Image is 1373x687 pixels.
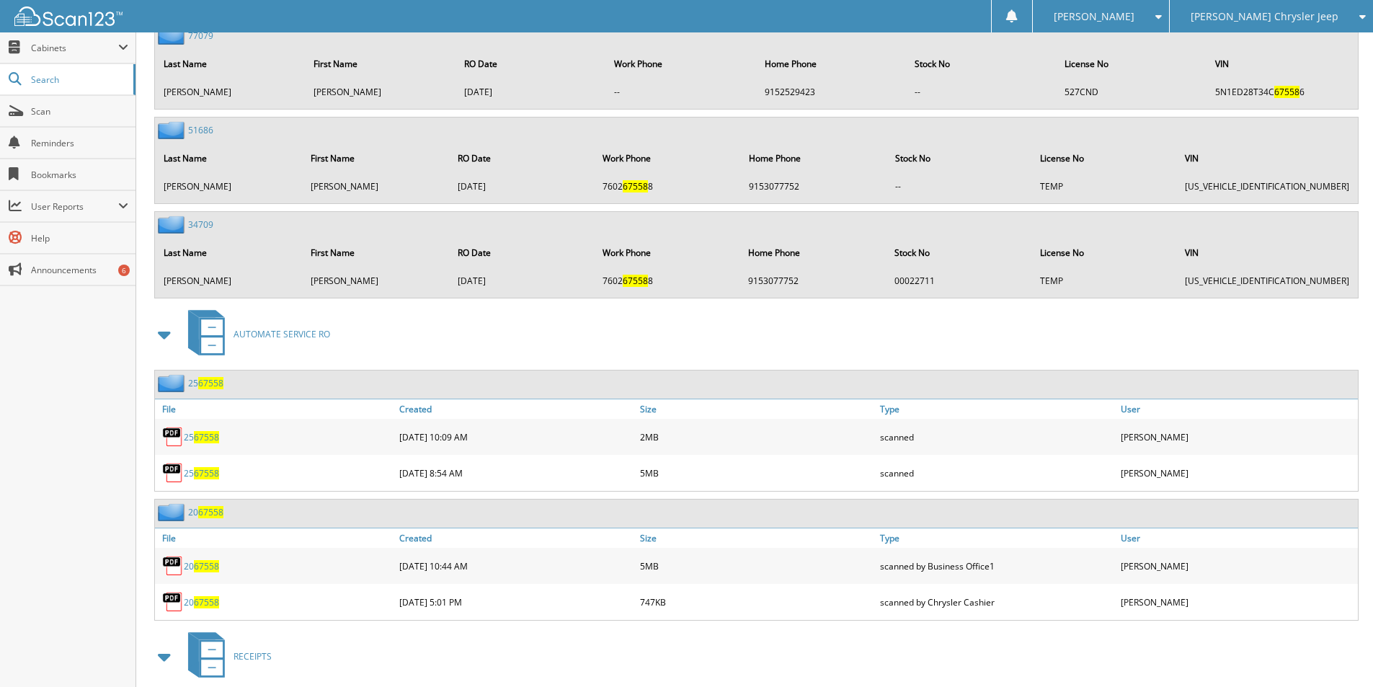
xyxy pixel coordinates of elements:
[184,560,219,572] a: 2067558
[907,49,1056,79] th: Stock No
[595,174,740,198] td: 7602 8
[31,264,128,276] span: Announcements
[1208,80,1356,104] td: 5N1ED28T34C 6
[636,458,877,487] div: 5MB
[396,458,636,487] div: [DATE] 8:54 AM
[156,49,305,79] th: Last Name
[636,422,877,451] div: 2MB
[450,269,594,293] td: [DATE]
[303,174,449,198] td: [PERSON_NAME]
[31,232,128,244] span: Help
[888,174,1031,198] td: --
[595,143,740,173] th: Work Phone
[876,528,1117,548] a: Type
[158,503,188,521] img: folder2.png
[1301,618,1373,687] iframe: Chat Widget
[595,238,740,267] th: Work Phone
[450,174,594,198] td: [DATE]
[1117,422,1358,451] div: [PERSON_NAME]
[623,180,648,192] span: 67558
[636,551,877,580] div: 5MB
[887,269,1031,293] td: 00022711
[1178,269,1356,293] td: [US_VEHICLE_IDENTIFICATION_NUMBER]
[876,422,1117,451] div: scanned
[1178,143,1356,173] th: VIN
[155,528,396,548] a: File
[118,265,130,276] div: 6
[303,143,449,173] th: First Name
[184,596,219,608] a: 2067558
[907,80,1056,104] td: --
[457,80,605,104] td: [DATE]
[457,49,605,79] th: RO Date
[234,650,272,662] span: RECEIPTS
[162,462,184,484] img: PDF.png
[636,528,877,548] a: Size
[757,80,906,104] td: 9152529423
[1033,143,1176,173] th: License No
[888,143,1031,173] th: Stock No
[188,377,223,389] a: 2567558
[31,169,128,181] span: Bookmarks
[396,399,636,419] a: Created
[31,74,126,86] span: Search
[1033,269,1176,293] td: TEMP
[396,588,636,616] div: [DATE] 5:01 PM
[184,467,219,479] a: 2567558
[194,596,219,608] span: 67558
[162,426,184,448] img: PDF.png
[303,238,449,267] th: First Name
[188,30,213,42] a: 77079
[234,328,330,340] span: AUTOMATE SERVICE RO
[1178,174,1356,198] td: [US_VEHICLE_IDENTIFICATION_NUMBER]
[194,560,219,572] span: 67558
[1117,528,1358,548] a: User
[158,216,188,234] img: folder2.png
[1274,86,1299,98] span: 67558
[162,591,184,613] img: PDF.png
[607,80,755,104] td: --
[741,238,886,267] th: Home Phone
[162,555,184,577] img: PDF.png
[198,377,223,389] span: 67558
[396,528,636,548] a: Created
[1117,458,1358,487] div: [PERSON_NAME]
[14,6,123,26] img: scan123-logo-white.svg
[396,422,636,451] div: [DATE] 10:09 AM
[155,399,396,419] a: File
[156,174,302,198] td: [PERSON_NAME]
[1033,238,1176,267] th: License No
[636,399,877,419] a: Size
[876,551,1117,580] div: scanned by Business Office1
[1057,80,1206,104] td: 527CND
[1117,588,1358,616] div: [PERSON_NAME]
[636,588,877,616] div: 747KB
[31,42,118,54] span: Cabinets
[1178,238,1356,267] th: VIN
[156,238,302,267] th: Last Name
[876,588,1117,616] div: scanned by Chrysler Cashier
[306,49,455,79] th: First Name
[158,374,188,392] img: folder2.png
[156,143,302,173] th: Last Name
[194,467,219,479] span: 67558
[156,269,302,293] td: [PERSON_NAME]
[303,269,449,293] td: [PERSON_NAME]
[396,551,636,580] div: [DATE] 10:44 AM
[1117,399,1358,419] a: User
[1117,551,1358,580] div: [PERSON_NAME]
[194,431,219,443] span: 67558
[179,628,272,685] a: RECEIPTS
[742,174,887,198] td: 9153077752
[188,218,213,231] a: 34709
[188,506,223,518] a: 2067558
[31,200,118,213] span: User Reports
[184,431,219,443] a: 2567558
[1033,174,1176,198] td: TEMP
[876,458,1117,487] div: scanned
[31,137,128,149] span: Reminders
[198,506,223,518] span: 67558
[306,80,455,104] td: [PERSON_NAME]
[158,27,188,45] img: folder2.png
